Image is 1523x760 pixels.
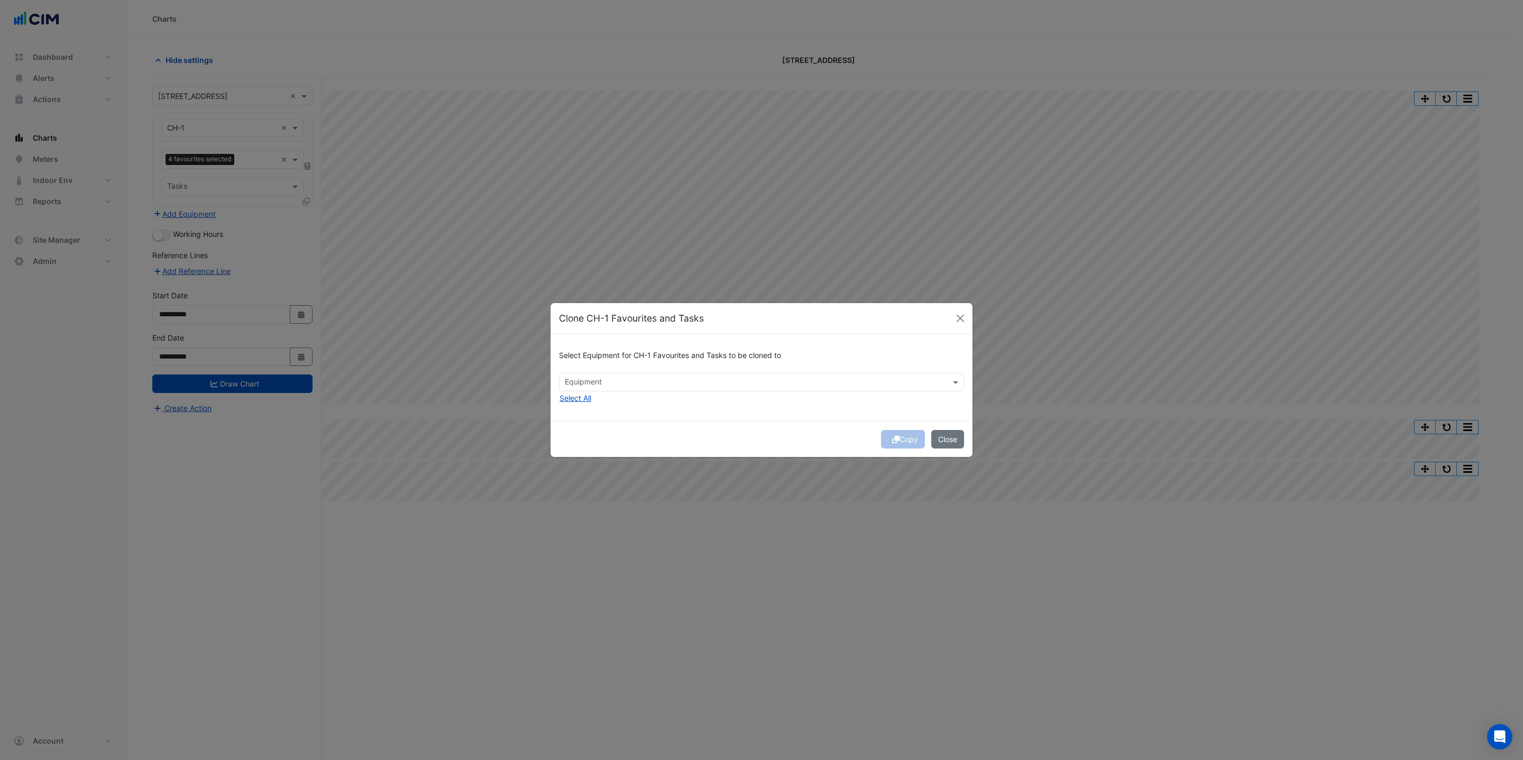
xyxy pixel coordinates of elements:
h6: Select Equipment for CH-1 Favourites and Tasks to be cloned to [559,351,964,360]
div: Open Intercom Messenger [1487,724,1512,749]
button: Close [952,310,968,326]
button: Select All [559,392,592,404]
button: Close [931,430,964,448]
h5: Clone CH-1 Favourites and Tasks [559,312,704,325]
div: Equipment [563,376,602,390]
